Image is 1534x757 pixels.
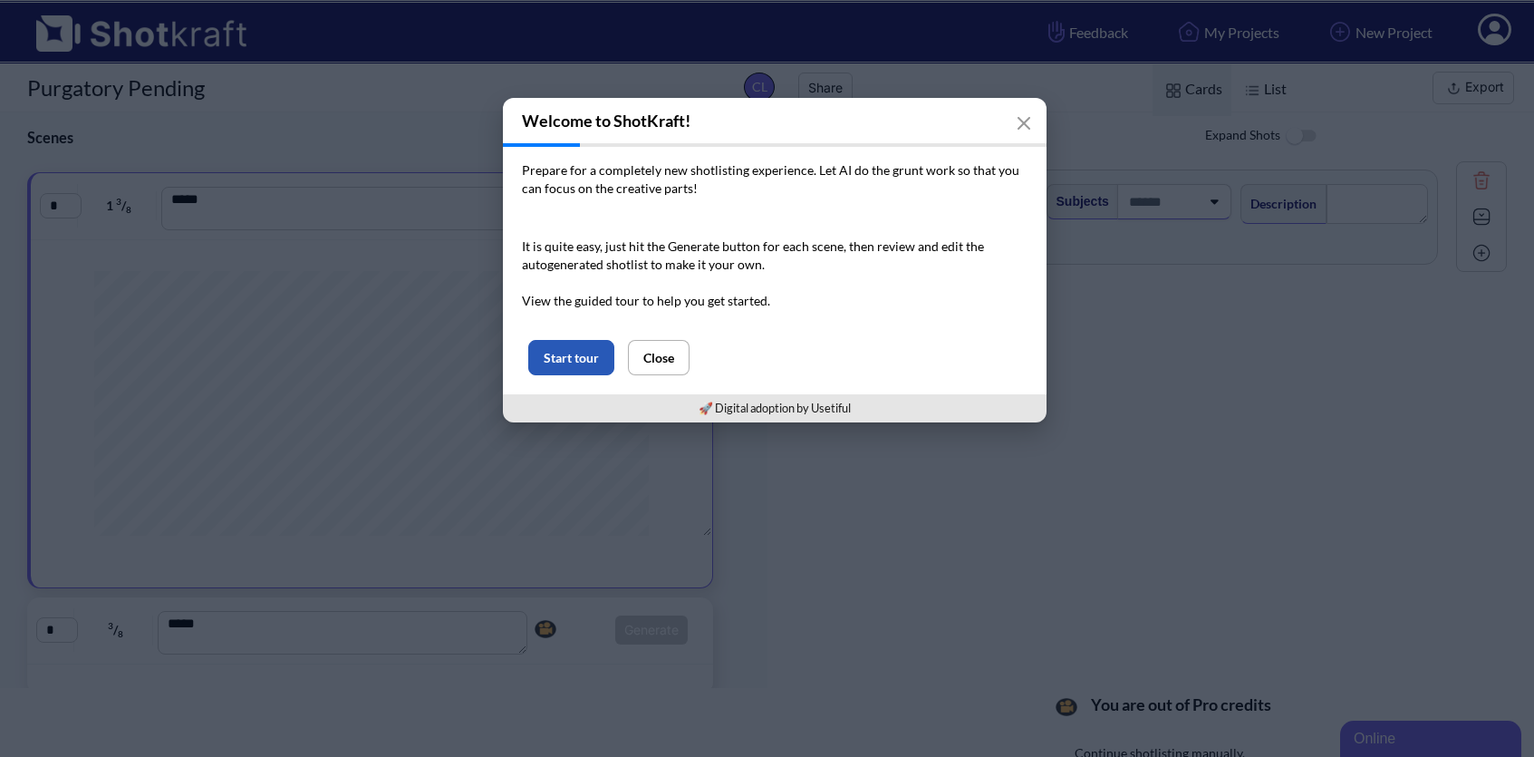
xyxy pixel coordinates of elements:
a: 🚀 Digital adoption by Usetiful [699,401,851,415]
button: Close [628,340,690,375]
span: Prepare for a completely new shotlisting experience. [522,162,816,178]
p: It is quite easy, just hit the Generate button for each scene, then review and edit the autogener... [522,238,1027,310]
h3: Welcome to ShotKraft! [503,98,1047,143]
button: Start tour [528,340,614,375]
div: Online [14,11,168,33]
